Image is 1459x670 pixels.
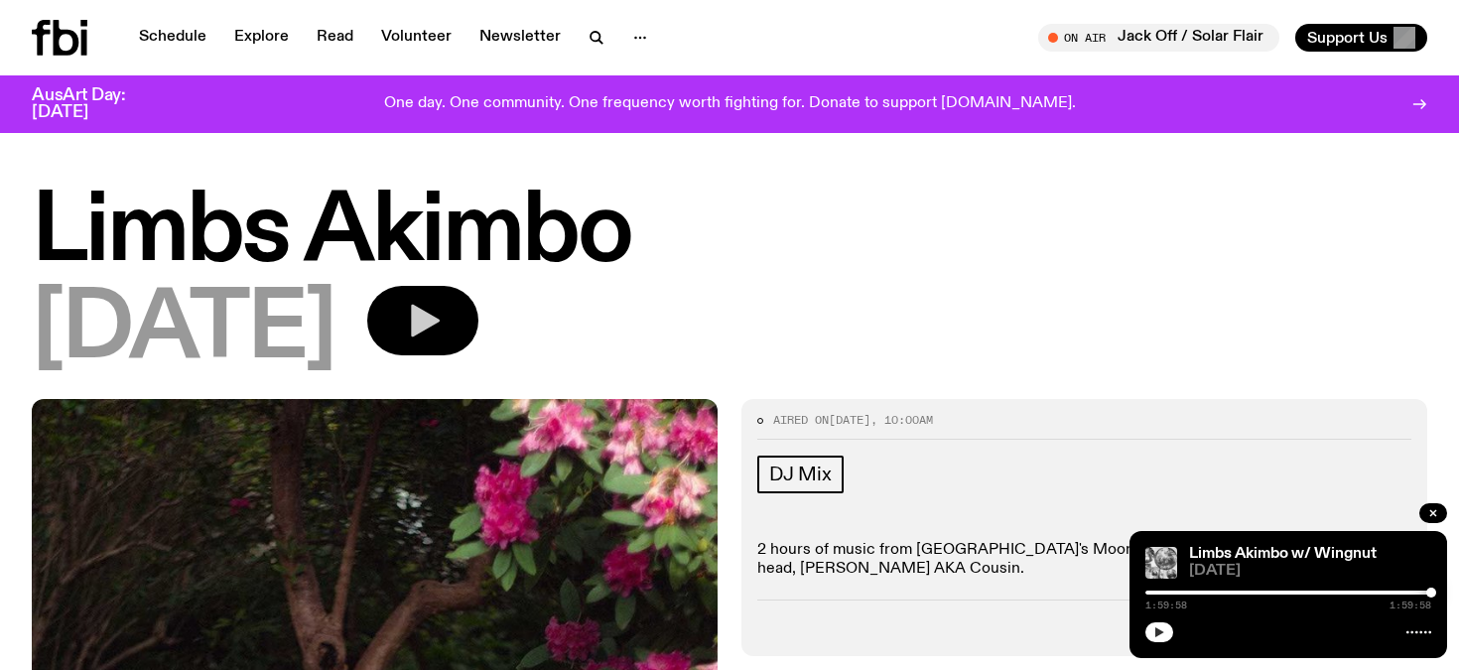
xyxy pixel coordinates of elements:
[1145,601,1187,610] span: 1:59:58
[384,95,1076,113] p: One day. One community. One frequency worth fighting for. Donate to support [DOMAIN_NAME].
[1189,564,1431,579] span: [DATE]
[305,24,365,52] a: Read
[222,24,301,52] a: Explore
[773,412,829,428] span: Aired on
[757,541,1411,579] p: 2 hours of music from [GEOGRAPHIC_DATA]'s Moonshoe Label head, [PERSON_NAME] AKA Cousin.
[32,286,335,375] span: [DATE]
[32,189,1427,278] h1: Limbs Akimbo
[870,412,933,428] span: , 10:00am
[32,87,159,121] h3: AusArt Day: [DATE]
[127,24,218,52] a: Schedule
[1038,24,1279,52] button: On AirJack Off / Solar Flair
[829,412,870,428] span: [DATE]
[769,464,832,485] span: DJ Mix
[1145,547,1177,579] img: Image from 'Domebooks: Reflecting on Domebook 2' by Lloyd Kahn
[467,24,573,52] a: Newsletter
[1390,601,1431,610] span: 1:59:58
[1295,24,1427,52] button: Support Us
[1189,546,1377,562] a: Limbs Akimbo w/ Wingnut
[757,456,844,493] a: DJ Mix
[369,24,464,52] a: Volunteer
[1307,29,1388,47] span: Support Us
